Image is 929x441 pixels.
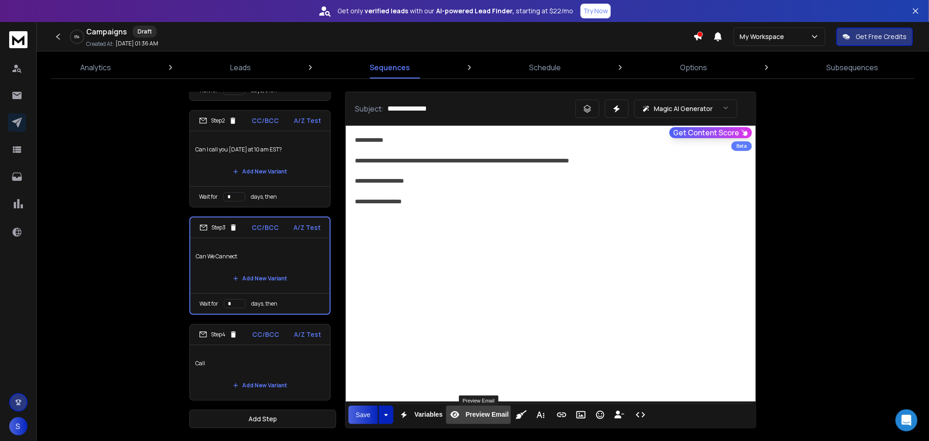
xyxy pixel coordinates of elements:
[9,417,28,435] button: S
[199,300,218,307] p: Wait for
[116,40,158,47] p: [DATE] 01:36 AM
[293,223,321,232] p: A/Z Test
[195,351,325,376] p: Call
[634,100,737,118] button: Magic AI Generator
[583,6,608,16] p: Try Now
[896,409,918,431] div: Open Intercom Messenger
[365,56,416,78] a: Sequences
[436,6,514,16] strong: AI-powered Lead Finder,
[553,406,570,424] button: Insert Link (Ctrl+K)
[856,32,907,41] p: Get Free Credits
[189,110,331,207] li: Step2CC/BCCA/Z TestCan I call you [DATE] at 10 am EST?Add New VariantWait fordays, then
[199,117,237,125] div: Step 2
[230,62,251,73] p: Leads
[195,137,325,162] p: Can I call you [DATE] at 10 am EST?
[529,62,561,73] p: Schedule
[133,26,157,38] div: Draft
[189,217,331,315] li: Step3CC/BCCA/Z TestCan We CannectAdd New VariantWait fordays, then
[654,104,713,113] p: Magic AI Generator
[199,330,238,339] div: Step 4
[225,56,256,78] a: Leads
[395,406,445,424] button: Variables
[251,300,277,307] p: days, then
[675,56,713,78] a: Options
[731,141,752,151] div: Beta
[413,411,445,419] span: Variables
[826,62,878,73] p: Subsequences
[459,396,498,406] div: Preview Email
[836,28,913,46] button: Get Free Credits
[513,406,530,424] button: Clean HTML
[464,411,510,419] span: Preview Email
[9,31,28,48] img: logo
[581,4,611,18] button: Try Now
[252,330,279,339] p: CC/BCC
[740,32,788,41] p: My Workspace
[446,406,510,424] button: Preview Email
[86,26,127,37] h1: Campaigns
[86,40,114,48] p: Created At:
[189,324,331,401] li: Step4CC/BCCA/Z TestCallAdd New Variant
[680,62,707,73] p: Options
[337,6,573,16] p: Get only with our starting at $22/mo
[75,56,116,78] a: Analytics
[294,330,321,339] p: A/Z Test
[365,6,408,16] strong: verified leads
[252,116,279,125] p: CC/BCC
[199,193,218,201] p: Wait for
[532,406,549,424] button: More Text
[294,116,321,125] p: A/Z Test
[821,56,884,78] a: Subsequences
[370,62,410,73] p: Sequences
[80,62,111,73] p: Analytics
[348,406,378,424] button: Save
[199,223,238,232] div: Step 3
[226,376,294,395] button: Add New Variant
[669,127,752,138] button: Get Content Score
[355,103,384,114] p: Subject:
[252,223,279,232] p: CC/BCC
[592,406,609,424] button: Emoticons
[524,56,566,78] a: Schedule
[572,406,590,424] button: Insert Image (Ctrl+P)
[75,34,80,39] p: 0 %
[251,193,277,201] p: days, then
[189,410,336,428] button: Add Step
[196,244,324,269] p: Can We Cannect
[611,406,628,424] button: Insert Unsubscribe Link
[226,162,294,181] button: Add New Variant
[226,269,294,288] button: Add New Variant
